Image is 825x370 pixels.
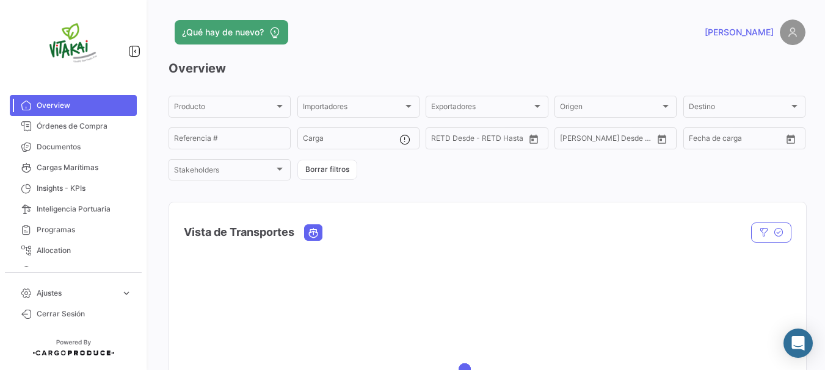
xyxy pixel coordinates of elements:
[783,329,813,358] div: Abrir Intercom Messenger
[184,224,294,241] h4: Vista de Transportes
[43,15,104,76] img: vitakai.png
[10,219,137,240] a: Programas
[37,308,132,319] span: Cerrar Sesión
[431,136,453,144] input: Desde
[182,26,264,38] span: ¿Qué hay de nuevo?
[37,288,116,299] span: Ajustes
[10,137,137,157] a: Documentos
[37,183,132,194] span: Insights - KPIs
[10,95,137,116] a: Overview
[10,157,137,178] a: Cargas Marítimas
[10,240,137,261] a: Allocation
[10,178,137,199] a: Insights - KPIs
[560,104,660,113] span: Origen
[175,20,288,44] button: ¿Qué hay de nuevo?
[560,136,582,144] input: Desde
[37,245,132,256] span: Allocation
[174,104,274,113] span: Producto
[431,104,531,113] span: Exportadores
[719,136,763,144] input: Hasta
[10,116,137,137] a: Órdenes de Compra
[591,136,634,144] input: Hasta
[462,136,506,144] input: Hasta
[37,162,132,173] span: Cargas Marítimas
[37,204,132,215] span: Inteligencia Portuaria
[10,199,137,219] a: Inteligencia Portuaria
[169,60,805,77] h3: Overview
[525,130,543,148] button: Open calendar
[780,20,805,45] img: placeholder-user.png
[689,136,711,144] input: Desde
[689,104,789,113] span: Destino
[305,225,322,240] button: Ocean
[121,288,132,299] span: expand_more
[37,224,132,235] span: Programas
[174,168,274,176] span: Stakeholders
[782,130,800,148] button: Open calendar
[37,266,132,277] span: Courier
[37,100,132,111] span: Overview
[37,141,132,152] span: Documentos
[37,121,132,132] span: Órdenes de Compra
[705,26,774,38] span: [PERSON_NAME]
[303,104,403,113] span: Importadores
[297,160,357,180] button: Borrar filtros
[653,130,671,148] button: Open calendar
[10,261,137,282] a: Courier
